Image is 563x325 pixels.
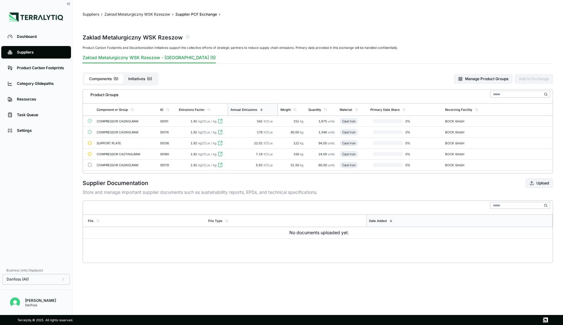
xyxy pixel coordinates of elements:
[83,33,183,41] div: Zaklad Metalurgiczny WSK Rzeszow
[97,119,142,123] div: COMPRESSOR CASING,RAW
[206,142,208,145] sub: 2
[300,119,303,123] span: kg
[160,141,174,145] div: 00316
[403,141,423,145] span: 0 %
[17,50,65,55] div: Suppliers
[83,54,216,63] button: Zaklad Metalurgiczny WSK Rzeszow - [GEOGRAPHIC_DATA] (5)
[256,152,264,156] span: 7.19
[318,130,328,134] span: 1,548
[206,153,208,156] sub: 2
[198,152,216,156] span: kgCO e / kg
[342,130,356,134] div: Cast Iron
[219,12,221,17] span: ›
[190,141,197,145] span: 1.92
[318,152,328,156] span: 24.00
[172,12,174,17] span: ›
[264,163,273,167] span: tCO e
[445,108,472,111] div: Receiving Facility
[445,152,475,156] div: BOCK GmbH
[190,130,197,134] span: 1.92
[300,163,303,167] span: kg
[97,130,142,134] div: COMPRESSOR CASING,RAW
[445,119,475,123] div: BOCK GmbH
[342,141,356,145] div: Cast Iron
[147,76,152,81] span: ( 0 )
[269,153,271,156] sub: 2
[269,164,271,167] sub: 2
[369,219,387,223] div: Date Added
[403,163,423,167] span: 0 %
[264,130,273,134] span: tCO e
[328,130,335,134] span: units
[25,298,56,303] div: [PERSON_NAME]
[328,119,335,123] span: units
[17,34,65,39] div: Dashboard
[318,141,328,145] span: 94.00
[25,303,56,307] div: Danfoss
[160,163,174,167] div: 00178
[445,163,475,167] div: BOCK GmbH
[300,130,303,134] span: kg
[340,108,352,111] div: Material
[342,119,356,123] div: Cast Iron
[264,141,273,145] span: tCO e
[198,119,216,123] span: kgCO e / kg
[17,97,65,102] div: Resources
[190,163,197,167] span: 1.92
[83,12,99,17] button: Suppliers
[342,152,356,156] div: Cast Iron
[17,81,65,86] div: Category Glidepaths
[83,179,148,188] h2: Supplier Documentation
[160,152,174,156] div: 00180
[328,141,335,145] span: units
[293,119,300,123] span: 151
[370,108,400,111] div: Primary Data Share
[85,90,118,97] div: Product Groups
[97,152,142,156] div: COMPRESSOR CASTING,RAW
[114,76,118,81] span: ( 5 )
[328,152,335,156] span: units
[160,108,163,111] div: ID
[190,152,197,156] span: 1.92
[293,141,300,145] span: 122
[7,277,29,282] span: Danfoss (All)
[83,189,553,195] p: Store and manage important supplier documents such as sustainability reports, EPDs, and technical...
[206,132,208,134] sub: 2
[83,227,553,239] td: No documents uploaded yet.
[403,152,423,156] span: 0 %
[8,295,23,310] button: Open user button
[300,141,303,145] span: kg
[231,108,257,111] div: Annual Emissions
[318,119,328,123] span: 1,875
[160,130,174,134] div: 00174
[254,141,264,145] span: 22.01
[88,219,94,223] div: File
[269,142,271,145] sub: 2
[257,119,264,123] span: 542
[454,74,512,84] button: Manage Product Groups
[17,128,65,133] div: Settings
[328,163,335,167] span: units
[160,119,174,123] div: 00101
[104,12,170,17] button: Zaklad Metalurgiczny WSK Rzeszow
[198,141,216,145] span: kgCO e / kg
[257,130,264,134] span: 179
[175,12,217,17] button: Supplier PCF Exchange
[264,119,273,123] span: tCO e
[10,297,20,307] img: Nitin Shetty
[101,12,103,17] span: ›
[269,132,271,134] sub: 2
[308,108,321,111] div: Quantity
[342,163,356,167] div: Cast Iron
[256,163,264,167] span: 5.93
[123,74,157,84] button: Initiatives(0)
[403,119,423,123] span: 0 %
[206,164,208,167] sub: 2
[17,65,65,70] div: Product Carbon Footprints
[291,163,300,167] span: 51.50
[179,108,205,111] div: Emissions Factor
[198,163,216,167] span: kgCO e / kg
[206,121,208,123] sub: 2
[300,152,303,156] span: kg
[190,119,197,123] span: 1.92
